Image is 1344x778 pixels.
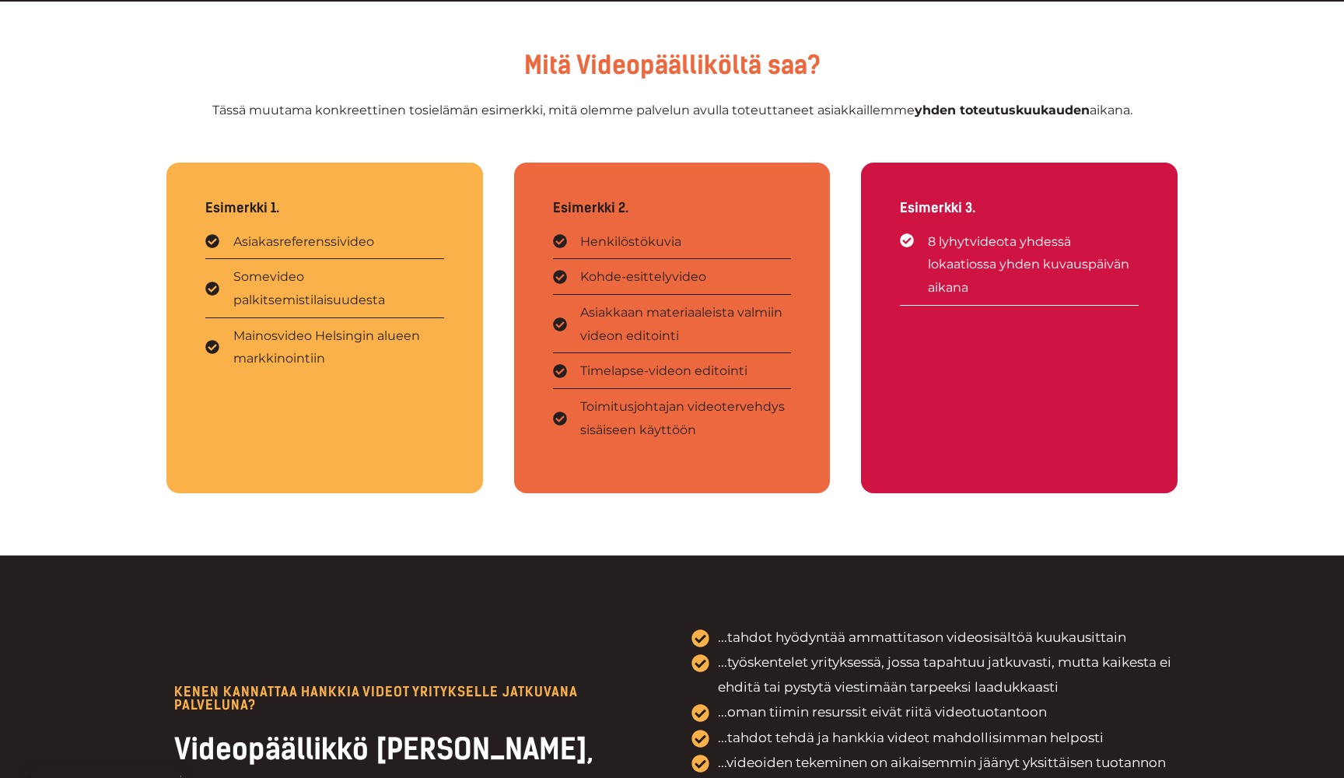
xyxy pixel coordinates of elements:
p: Esimerkki 2. [553,202,792,215]
span: ...tahdot hyödyntää ammattitason videosisältöä kuukausittain [714,626,1126,650]
span: Kohde-esittelyvideo [576,265,706,289]
span: ...tahdot tehdä ja hankkia videot mahdollisimman helposti [714,726,1104,751]
span: Mainosvideo Helsingin alueen markkinointiin [229,324,444,370]
p: Esimerkki 1. [205,202,444,215]
span: 8 lyhytvideota yhdessä lokaatiossa yhden kuvauspäivän aikana [924,230,1139,300]
span: Timelapse-videon editointi [576,359,747,383]
span: Asiakasreferenssivideo [229,230,374,254]
span: ...oman tiimin resurssit eivät riitä videotuotantoon [714,700,1047,725]
span: Asiakkaan materiaaleista valmiin videon editointi [576,301,791,347]
h3: Mitä Videopäälliköltä saa? [166,48,1178,83]
p: Tässä muutama konkreettinen tosielämän esimerkki, mitä olemme palvelun avulla toteuttaneet asiakk... [166,99,1178,122]
span: Somevideo palkitsemistilaisuudesta [229,265,444,311]
span: ...työskentelet yrityksessä, jossa tapahtuu jatkuvasti, mutta kaikesta ei ehditä tai pystytä vies... [714,650,1178,699]
strong: yhden toteutuskuukauden [915,103,1090,117]
span: Henkilöstökuvia [576,230,681,254]
p: KENEN KANNATtAA HANKKIA VIDEOT YRITYKSELLE JATKUVANA PALVELUNA? [174,685,645,712]
p: Esimerkki 3. [900,202,1139,215]
span: Toimitusjohtajan videotervehdys sisäiseen käyttöön [576,395,791,441]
